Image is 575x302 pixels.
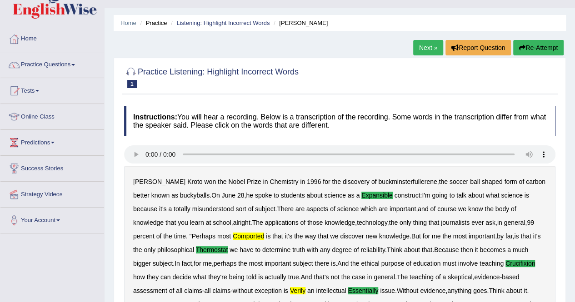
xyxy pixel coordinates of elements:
[331,260,335,267] b: is
[361,192,393,199] b: expansible
[246,192,253,199] b: he
[330,233,338,240] b: we
[404,246,420,253] b: about
[0,208,104,230] a: Your Account
[429,219,439,226] b: that
[387,246,402,253] b: Think
[171,192,178,199] b: as
[480,246,505,253] b: becomes
[182,260,192,267] b: fact
[277,205,294,213] b: There
[460,246,473,253] b: then
[379,233,410,240] b: knowledge
[204,287,210,294] b: all
[133,178,185,185] b: [PERSON_NAME]
[208,273,227,281] b: they're
[306,205,328,213] b: aspects
[413,260,441,267] b: education
[350,260,359,267] b: the
[246,273,257,281] b: told
[240,246,253,253] b: have
[178,219,188,226] b: you
[0,104,104,127] a: Online Class
[413,40,443,55] a: Next »
[144,246,155,253] b: only
[323,178,330,185] b: for
[307,287,315,294] b: an
[437,205,456,213] b: course
[507,246,511,253] b: a
[176,287,182,294] b: all
[511,205,516,213] b: of
[284,287,288,294] b: is
[422,192,430,199] b: I'm
[506,287,522,294] b: about
[389,219,398,226] b: the
[237,192,245,199] b: 28
[285,233,292,240] b: it's
[380,287,395,294] b: issue
[497,219,502,226] b: in
[249,260,263,267] b: most
[180,192,210,199] b: buckyballs
[262,246,290,253] b: determine
[147,273,159,281] b: they
[418,205,428,213] b: and
[470,178,480,185] b: ball
[348,192,355,199] b: as
[159,205,167,213] b: it's
[379,205,388,213] b: are
[445,40,511,55] button: Report Question
[265,273,286,281] b: actually
[0,182,104,204] a: Strategy Videos
[526,178,545,185] b: carbon
[248,205,254,213] b: of
[235,205,246,213] b: sort
[513,246,528,253] b: much
[165,219,176,226] b: that
[340,233,364,240] b: discover
[330,205,335,213] b: of
[230,246,238,253] b: we
[520,233,531,240] b: that
[192,205,234,213] b: misunderstood
[288,273,299,281] b: true
[332,178,340,185] b: the
[422,246,432,253] b: that
[307,246,318,253] b: with
[374,273,395,281] b: general
[306,192,322,199] b: about
[133,192,150,199] b: better
[124,65,299,88] h2: Practice Listening: Highlight Incorrect Words
[174,233,186,240] b: time
[192,233,215,240] b: Perhaps
[265,219,299,226] b: applications
[274,192,279,199] b: to
[504,219,525,226] b: general
[475,246,478,253] b: it
[190,219,204,226] b: learn
[229,273,245,281] b: being
[168,205,172,213] b: a
[513,40,564,55] button: Re-Attempt
[442,260,456,267] b: must
[169,287,175,294] b: of
[413,219,426,226] b: thing
[482,178,503,185] b: shaped
[305,233,316,240] b: way
[381,260,405,267] b: purpose
[447,287,471,294] b: anything
[489,287,504,294] b: Think
[255,287,282,294] b: exception
[133,260,151,267] b: bigger
[519,178,524,185] b: of
[435,273,441,281] b: of
[213,219,231,226] b: school
[206,219,211,226] b: at
[187,178,202,185] b: Kroto
[0,156,104,178] a: Success Stories
[501,192,522,199] b: science
[502,273,519,281] b: based
[410,273,434,281] b: teaching
[480,260,504,267] b: teaching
